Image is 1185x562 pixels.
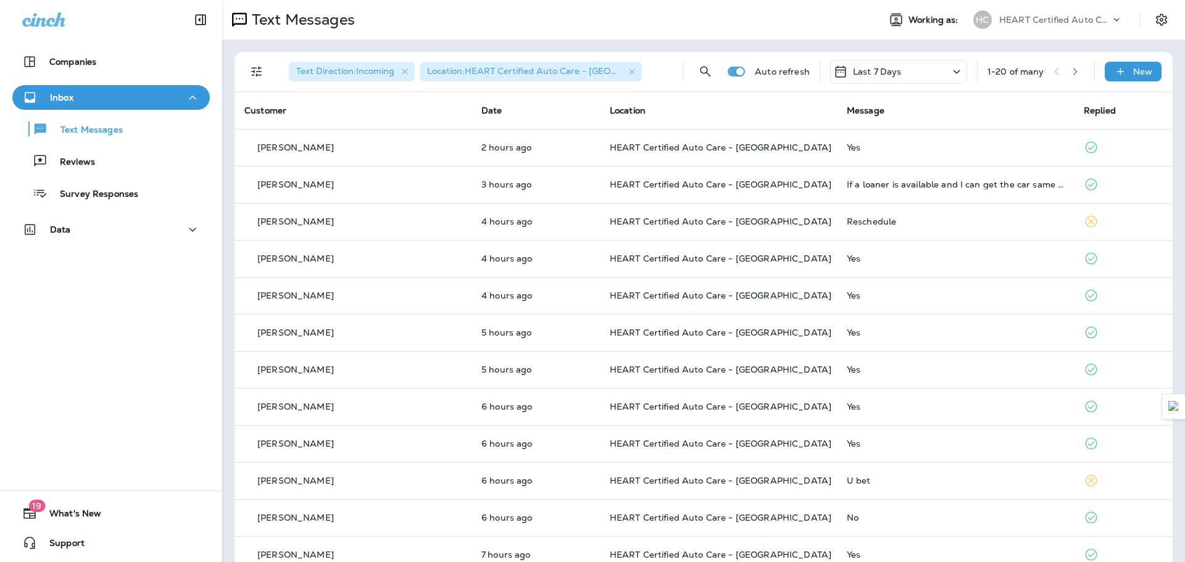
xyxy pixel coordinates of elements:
div: U bet [847,476,1064,486]
p: Aug 18, 2025 10:23 AM [481,402,590,411]
button: Filters [244,59,269,84]
span: HEART Certified Auto Care - [GEOGRAPHIC_DATA] [610,364,831,375]
div: If a loaner is available and I can get the car same day? [847,180,1064,189]
span: Working as: [908,15,961,25]
p: [PERSON_NAME] [257,476,334,486]
span: Location [610,105,646,116]
span: HEART Certified Auto Care - [GEOGRAPHIC_DATA] [610,253,831,264]
p: [PERSON_NAME] [257,550,334,560]
p: Text Messages [247,10,355,29]
span: HEART Certified Auto Care - [GEOGRAPHIC_DATA] [610,401,831,412]
p: [PERSON_NAME] [257,365,334,374]
p: Aug 18, 2025 09:09 AM [481,550,590,560]
p: Auto refresh [755,67,810,76]
span: HEART Certified Auto Care - [GEOGRAPHIC_DATA] [610,179,831,190]
p: Text Messages [48,125,123,136]
span: HEART Certified Auto Care - [GEOGRAPHIC_DATA] [610,327,831,338]
p: [PERSON_NAME] [257,328,334,337]
div: Yes [847,291,1064,300]
div: HC [973,10,992,29]
span: What's New [37,508,101,523]
img: Detect Auto [1168,401,1179,412]
button: Support [12,531,210,555]
div: Yes [847,402,1064,411]
div: Reschedule [847,217,1064,226]
p: Aug 18, 2025 12:11 PM [481,254,590,263]
p: [PERSON_NAME] [257,439,334,448]
p: [PERSON_NAME] [257,217,334,226]
p: [PERSON_NAME] [257,291,334,300]
button: Reviews [12,148,210,174]
span: HEART Certified Auto Care - [GEOGRAPHIC_DATA] [610,142,831,153]
div: Location:HEART Certified Auto Care - [GEOGRAPHIC_DATA] [420,62,642,81]
button: Collapse Sidebar [183,7,218,32]
span: Text Direction : Incoming [296,65,394,76]
p: [PERSON_NAME] [257,402,334,411]
div: Yes [847,143,1064,152]
span: Support [37,538,85,553]
p: Survey Responses [48,189,138,200]
div: No [847,513,1064,523]
div: Yes [847,365,1064,374]
button: Settings [1150,9,1173,31]
span: HEART Certified Auto Care - [GEOGRAPHIC_DATA] [610,512,831,523]
p: Data [50,225,71,234]
div: Yes [847,254,1064,263]
p: Aug 18, 2025 10:10 AM [481,513,590,523]
p: Aug 18, 2025 11:52 AM [481,291,590,300]
span: Location : HEART Certified Auto Care - [GEOGRAPHIC_DATA] [427,65,683,76]
span: HEART Certified Auto Care - [GEOGRAPHIC_DATA] [610,549,831,560]
div: Yes [847,439,1064,448]
p: Aug 18, 2025 12:27 PM [481,217,590,226]
button: Text Messages [12,116,210,142]
span: HEART Certified Auto Care - [GEOGRAPHIC_DATA] [610,475,831,486]
p: Reviews [48,157,95,168]
p: [PERSON_NAME] [257,254,334,263]
span: 19 [28,500,45,512]
button: 19What's New [12,501,210,526]
span: HEART Certified Auto Care - [GEOGRAPHIC_DATA] [610,216,831,227]
p: Aug 18, 2025 10:47 AM [481,365,590,374]
p: [PERSON_NAME] [257,143,334,152]
p: Inbox [50,93,73,102]
p: Companies [49,57,96,67]
div: 1 - 20 of many [987,67,1044,76]
button: Inbox [12,85,210,110]
span: Replied [1084,105,1116,116]
p: Aug 18, 2025 10:17 AM [481,476,590,486]
p: Aug 18, 2025 02:18 PM [481,143,590,152]
p: [PERSON_NAME] [257,513,334,523]
div: Yes [847,328,1064,337]
span: HEART Certified Auto Care - [GEOGRAPHIC_DATA] [610,438,831,449]
div: Text Direction:Incoming [289,62,415,81]
span: Customer [244,105,286,116]
p: [PERSON_NAME] [257,180,334,189]
p: Last 7 Days [853,67,902,76]
p: HEART Certified Auto Care [999,15,1110,25]
span: Message [847,105,884,116]
span: HEART Certified Auto Care - [GEOGRAPHIC_DATA] [610,290,831,301]
p: Aug 18, 2025 11:08 AM [481,328,590,337]
button: Search Messages [693,59,718,84]
p: New [1133,67,1152,76]
button: Data [12,217,210,242]
button: Companies [12,49,210,74]
p: Aug 18, 2025 01:10 PM [481,180,590,189]
button: Survey Responses [12,180,210,206]
span: Date [481,105,502,116]
p: Aug 18, 2025 10:21 AM [481,439,590,448]
div: Yes [847,550,1064,560]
